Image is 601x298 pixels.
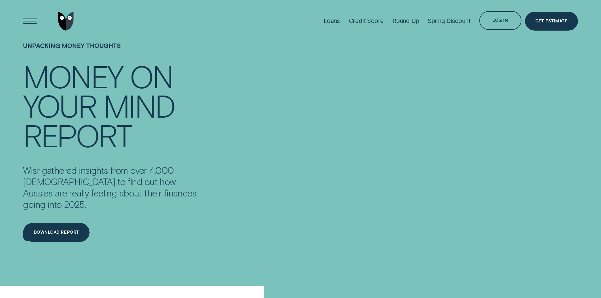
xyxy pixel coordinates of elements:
h4: Money On Your Mind Report [23,61,205,149]
a: Download report [23,223,90,242]
div: Credit Score [349,17,384,25]
div: Report [23,120,131,149]
button: Open Menu [21,12,40,31]
div: Spring Discount [428,17,470,25]
img: Wisr [58,12,74,31]
div: On [130,61,173,91]
p: Wisr gathered insights from over 4,000 [DEMOGRAPHIC_DATA] to find out how Aussies are really feel... [23,165,205,210]
div: Your [23,91,96,120]
div: Loans [324,17,340,25]
div: Round Up [392,17,419,25]
div: Mind [103,91,175,120]
h1: Unpacking money thoughts [23,42,205,61]
a: Get Estimate [525,12,578,31]
button: Log in [479,11,521,30]
div: Money [23,61,122,91]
